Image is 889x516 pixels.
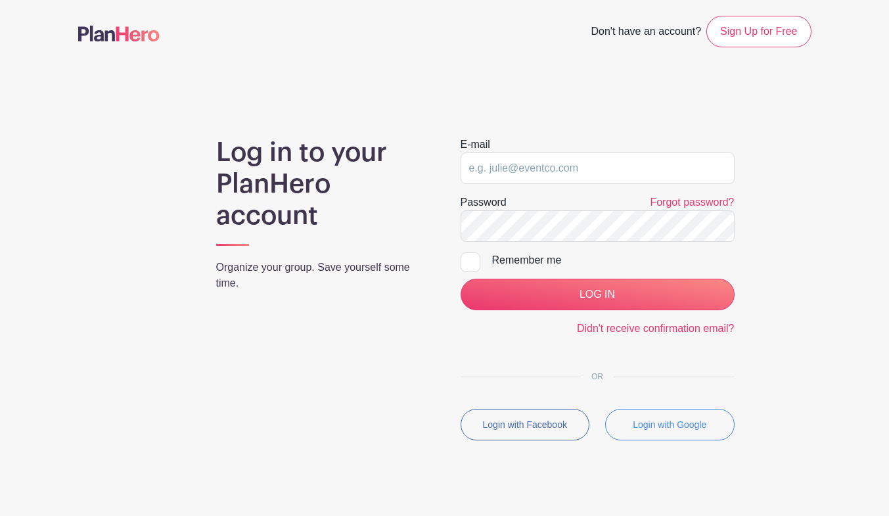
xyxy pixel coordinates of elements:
small: Login with Google [633,419,706,430]
input: e.g. julie@eventco.com [461,152,735,184]
a: Sign Up for Free [706,16,811,47]
a: Didn't receive confirmation email? [577,323,735,334]
span: OR [581,372,614,381]
h1: Log in to your PlanHero account [216,137,429,231]
button: Login with Facebook [461,409,590,440]
input: LOG IN [461,279,735,310]
label: Password [461,195,507,210]
label: E-mail [461,137,490,152]
p: Organize your group. Save yourself some time. [216,260,429,291]
div: Remember me [492,252,735,268]
small: Login with Facebook [483,419,567,430]
button: Login with Google [605,409,735,440]
a: Forgot password? [650,197,734,208]
img: logo-507f7623f17ff9eddc593b1ce0a138ce2505c220e1c5a4e2b4648c50719b7d32.svg [78,26,160,41]
span: Don't have an account? [591,18,701,47]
